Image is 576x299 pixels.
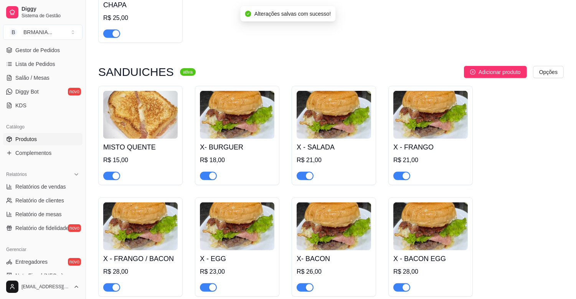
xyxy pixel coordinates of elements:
[6,171,27,177] span: Relatórios
[254,11,331,17] span: Alterações salvas com sucesso!
[3,72,83,84] a: Salão / Mesas
[3,181,83,193] a: Relatórios de vendas
[15,60,55,68] span: Lista de Pedidos
[21,13,79,19] span: Sistema de Gestão
[15,272,63,279] span: Nota Fiscal (NFC-e)
[15,149,51,157] span: Complementos
[200,267,274,276] div: R$ 23,00
[297,202,371,250] img: product-image
[15,258,48,266] span: Entregadores
[21,6,79,13] span: Diggy
[3,121,83,133] div: Catálogo
[15,210,62,218] span: Relatório de mesas
[103,13,178,23] div: R$ 25,00
[3,3,83,21] a: DiggySistema de Gestão
[10,28,17,36] span: B
[297,91,371,139] img: product-image
[15,135,37,143] span: Produtos
[3,133,83,145] a: Produtos
[15,88,39,95] span: Diggy Bot
[470,69,475,75] span: plus-circle
[3,147,83,159] a: Complementos
[464,66,527,78] button: Adicionar produto
[15,183,66,191] span: Relatórios de vendas
[3,208,83,220] a: Relatório de mesas
[393,91,468,139] img: product-image
[3,256,83,268] a: Entregadoresnovo
[200,202,274,250] img: product-image
[21,284,70,290] span: [EMAIL_ADDRESS][DOMAIN_NAME]
[3,222,83,234] a: Relatório de fidelidadenovo
[297,156,371,165] div: R$ 21,00
[15,102,26,109] span: KDS
[3,99,83,112] a: KDS
[103,253,178,264] h4: X - FRANGO / BACON
[539,68,558,76] span: Opções
[103,267,178,276] div: R$ 28,00
[3,269,83,282] a: Nota Fiscal (NFC-e)
[3,25,83,40] button: Select a team
[15,74,50,82] span: Salão / Mesas
[103,91,178,139] img: product-image
[393,142,468,153] h4: X - FRANGO
[103,202,178,250] img: product-image
[200,253,274,264] h4: X - EGG
[103,142,178,153] h4: MISTO QUENTE
[15,197,64,204] span: Relatório de clientes
[393,253,468,264] h4: X - BACON EGG
[200,91,274,139] img: product-image
[98,67,174,77] h3: SANDUICHES
[15,224,69,232] span: Relatório de fidelidade
[393,156,468,165] div: R$ 21,00
[3,58,83,70] a: Lista de Pedidos
[297,267,371,276] div: R$ 26,00
[297,253,371,264] h4: X- BACON
[15,46,60,54] span: Gestor de Pedidos
[393,267,468,276] div: R$ 28,00
[3,278,83,296] button: [EMAIL_ADDRESS][DOMAIN_NAME]
[180,68,196,76] sup: ativa
[3,85,83,98] a: Diggy Botnovo
[533,66,564,78] button: Opções
[393,202,468,250] img: product-image
[3,243,83,256] div: Gerenciar
[479,68,521,76] span: Adicionar produto
[3,44,83,56] a: Gestor de Pedidos
[23,28,52,36] div: BRMANIA ...
[200,142,274,153] h4: X- BURGUER
[200,156,274,165] div: R$ 18,00
[245,11,251,17] span: check-circle
[103,156,178,165] div: R$ 15,00
[3,194,83,207] a: Relatório de clientes
[297,142,371,153] h4: X - SALADA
